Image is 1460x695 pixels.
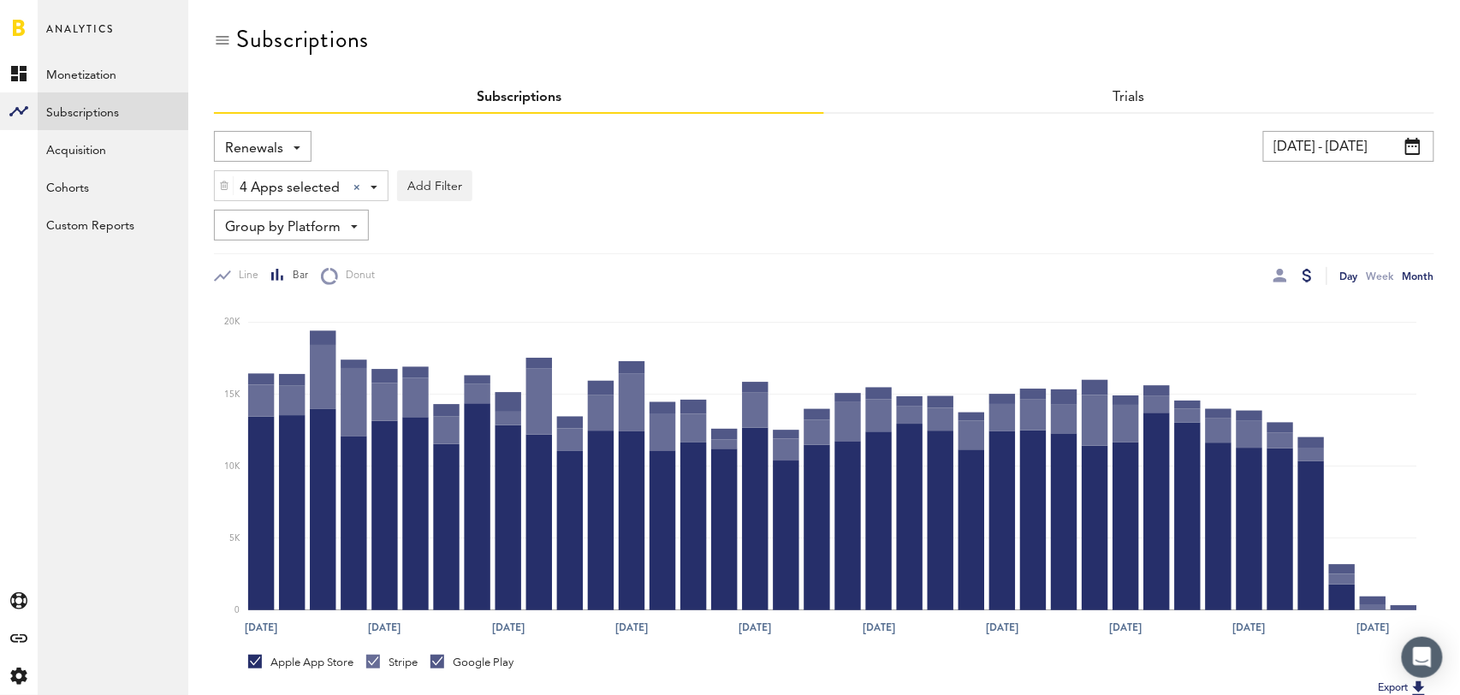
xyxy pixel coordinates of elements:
text: [DATE] [615,621,648,636]
text: 10K [224,462,240,471]
text: [DATE] [986,621,1018,636]
span: Line [231,269,258,283]
text: [DATE] [1233,621,1266,636]
span: Support [36,12,98,27]
text: [DATE] [1110,621,1142,636]
span: Bar [285,269,308,283]
text: [DATE] [1356,621,1389,636]
a: Cohorts [38,168,188,205]
text: [DATE] [492,621,525,636]
div: Stripe [366,655,418,670]
div: Clear [353,184,360,191]
a: Acquisition [38,130,188,168]
text: 20K [224,318,240,327]
span: Group by Platform [225,213,341,242]
text: [DATE] [739,621,772,636]
div: Google Play [430,655,513,670]
text: [DATE] [245,621,277,636]
div: Month [1403,267,1434,285]
div: Apple App Store [248,655,353,670]
a: Subscriptions [38,92,188,130]
div: Subscriptions [236,26,369,53]
button: Add Filter [397,170,472,201]
div: Delete [215,171,234,200]
a: Monetization [38,55,188,92]
span: 4 Apps selected [240,174,340,203]
span: Renewals [225,134,283,163]
div: Week [1367,267,1394,285]
a: Custom Reports [38,205,188,243]
div: Open Intercom Messenger [1402,637,1443,678]
text: 0 [234,606,240,615]
span: Analytics [46,19,114,55]
a: Subscriptions [477,91,561,104]
img: trash_awesome_blue.svg [219,180,229,192]
a: Trials [1113,91,1145,104]
text: [DATE] [863,621,895,636]
text: [DATE] [369,621,401,636]
text: 15K [224,390,240,399]
text: 5K [229,534,240,543]
span: Donut [338,269,375,283]
div: Day [1340,267,1358,285]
